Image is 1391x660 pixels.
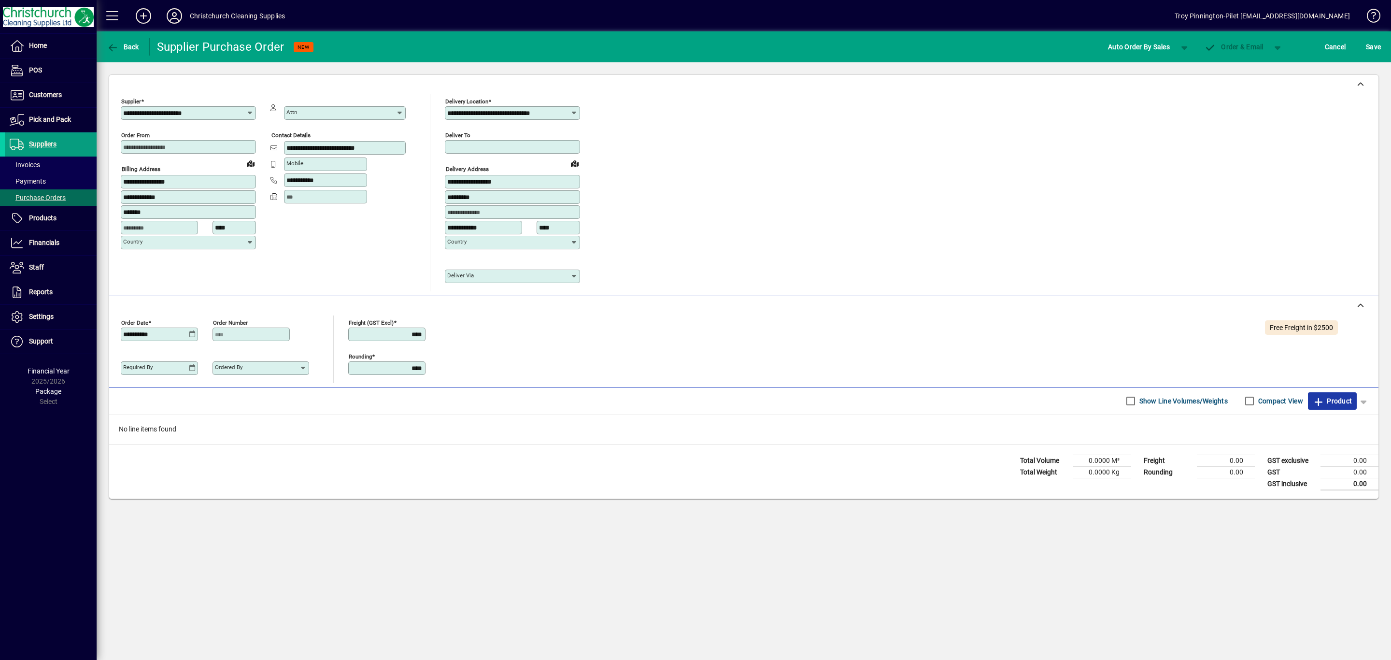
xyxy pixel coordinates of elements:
a: View on map [567,156,582,171]
a: Pick and Pack [5,108,97,132]
button: Add [128,7,159,25]
span: Settings [29,313,54,320]
span: Reports [29,288,53,296]
button: Auto Order By Sales [1103,38,1175,56]
td: 0.0000 Kg [1073,466,1131,478]
span: POS [29,66,42,74]
mat-label: Country [123,238,142,245]
a: POS [5,58,97,83]
td: GST [1263,466,1320,478]
a: Staff [5,256,97,280]
mat-label: Attn [286,109,297,115]
label: Compact View [1256,396,1303,406]
mat-label: Freight (GST excl) [349,319,394,326]
a: Support [5,330,97,354]
mat-label: Order date [121,319,148,326]
span: Customers [29,91,62,99]
td: Rounding [1139,466,1197,478]
mat-label: Supplier [121,98,141,105]
span: Order & Email [1205,43,1263,51]
span: Product [1313,393,1352,409]
span: Back [107,43,139,51]
td: Total Weight [1015,466,1073,478]
span: Products [29,214,57,222]
button: Cancel [1322,38,1348,56]
div: Supplier Purchase Order [157,39,284,55]
span: Package [35,387,61,395]
span: Staff [29,263,44,271]
span: ave [1366,39,1381,55]
mat-label: Order number [213,319,248,326]
mat-label: Delivery Location [445,98,488,105]
mat-label: Order from [121,132,150,139]
a: Financials [5,231,97,255]
div: Christchurch Cleaning Supplies [190,8,285,24]
label: Show Line Volumes/Weights [1137,396,1228,406]
td: Total Volume [1015,455,1073,466]
span: Invoices [10,161,40,169]
mat-label: Deliver To [445,132,470,139]
td: 0.0000 M³ [1073,455,1131,466]
td: GST inclusive [1263,478,1320,490]
div: Troy Pinnington-Pilet [EMAIL_ADDRESS][DOMAIN_NAME] [1175,8,1350,24]
span: Financial Year [28,367,70,375]
mat-label: Mobile [286,160,303,167]
a: Customers [5,83,97,107]
span: Financials [29,239,59,246]
td: 0.00 [1320,466,1378,478]
span: Free Freight in $2500 [1270,324,1333,331]
span: Support [29,337,53,345]
button: Profile [159,7,190,25]
span: Payments [10,177,46,185]
td: 0.00 [1320,478,1378,490]
span: Cancel [1325,39,1346,55]
span: Auto Order By Sales [1108,39,1170,55]
span: NEW [298,44,310,50]
a: Reports [5,280,97,304]
td: 0.00 [1320,455,1378,466]
span: Home [29,42,47,49]
span: S [1366,43,1370,51]
a: Purchase Orders [5,189,97,206]
mat-label: Deliver via [447,272,474,279]
span: Purchase Orders [10,194,66,201]
app-page-header-button: Back [97,38,150,56]
span: Suppliers [29,140,57,148]
td: GST exclusive [1263,455,1320,466]
mat-label: Ordered by [215,364,242,371]
a: Knowledge Base [1360,2,1379,33]
button: Product [1308,392,1357,410]
a: View on map [243,156,258,171]
mat-label: Rounding [349,353,372,359]
a: Settings [5,305,97,329]
a: Products [5,206,97,230]
td: 0.00 [1197,466,1255,478]
a: Invoices [5,157,97,173]
td: Freight [1139,455,1197,466]
button: Back [104,38,142,56]
div: No line items found [109,415,1378,444]
td: 0.00 [1197,455,1255,466]
button: Save [1363,38,1383,56]
a: Home [5,34,97,58]
span: Pick and Pack [29,115,71,123]
button: Order & Email [1200,38,1268,56]
a: Payments [5,173,97,189]
mat-label: Country [447,238,467,245]
mat-label: Required by [123,364,153,371]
